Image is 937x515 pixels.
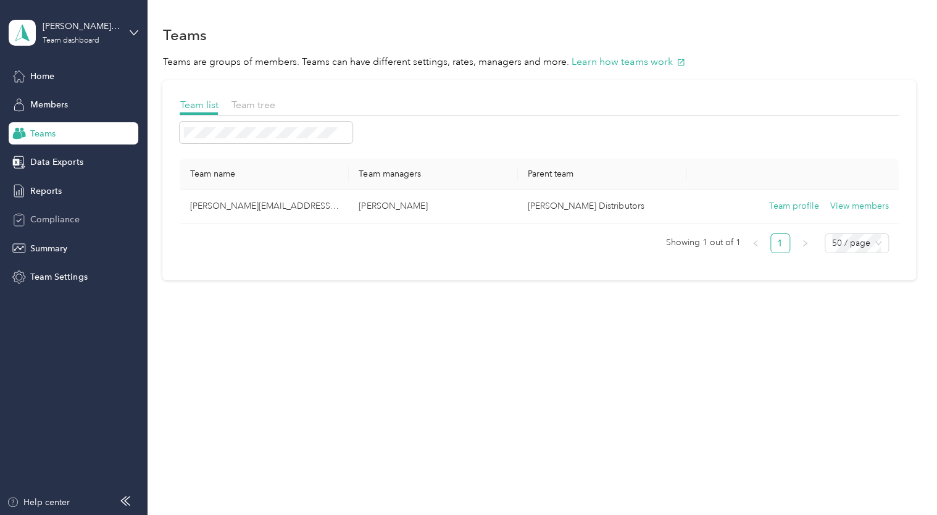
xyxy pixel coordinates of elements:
[746,233,765,253] button: left
[770,233,790,253] li: 1
[162,54,915,70] p: Teams are groups of members. Teams can have different settings, rates, managers and more.
[30,127,56,140] span: Teams
[825,233,889,253] div: Page Size
[795,233,815,253] button: right
[43,20,120,33] div: [PERSON_NAME][EMAIL_ADDRESS][PERSON_NAME][DOMAIN_NAME]
[666,233,741,252] span: Showing 1 out of 1
[30,185,62,198] span: Reports
[795,233,815,253] li: Next Page
[801,240,809,247] span: right
[30,213,79,226] span: Compliance
[518,190,687,224] td: Bernie Little Distributors
[180,190,349,224] td: josh.moore@bldonline.com
[162,28,206,41] h1: Teams
[349,159,518,190] th: Team managers
[769,199,819,213] button: Team profile
[868,446,937,515] iframe: Everlance-gr Chat Button Frame
[359,199,508,213] p: [PERSON_NAME]
[30,270,87,283] span: Team Settings
[180,99,218,111] span: Team list
[30,70,54,83] span: Home
[7,496,70,509] button: Help center
[30,98,68,111] span: Members
[571,54,685,70] button: Learn how teams work
[830,199,889,213] button: View members
[752,240,759,247] span: left
[518,159,687,190] th: Parent team
[746,233,765,253] li: Previous Page
[30,156,83,169] span: Data Exports
[180,159,349,190] th: Team name
[231,99,275,111] span: Team tree
[30,242,67,255] span: Summary
[43,37,99,44] div: Team dashboard
[832,234,881,253] span: 50 / page
[771,234,789,253] a: 1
